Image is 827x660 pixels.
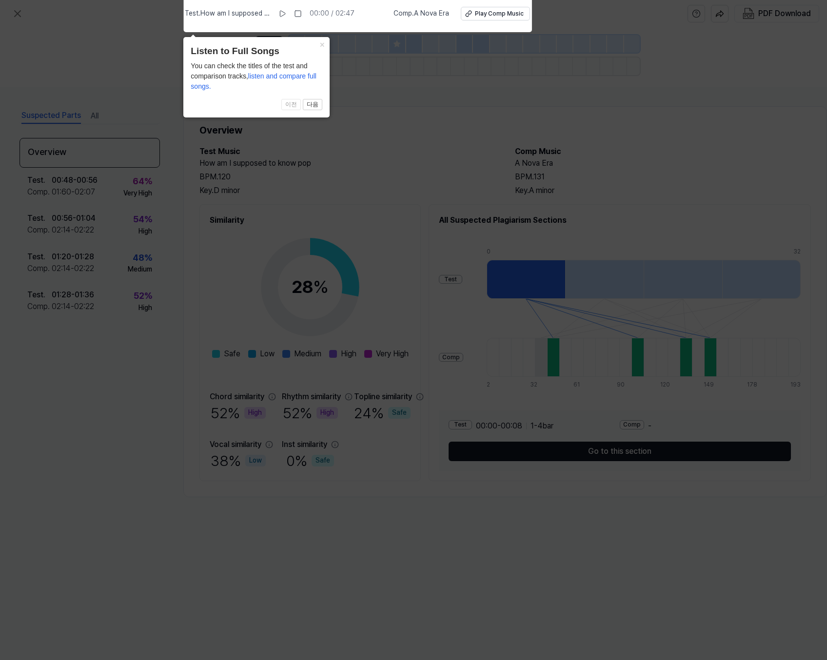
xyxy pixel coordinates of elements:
button: Play Comp Music [461,7,530,20]
button: Close [314,37,330,51]
div: You can check the titles of the test and comparison tracks, [191,61,322,92]
span: Comp . A Nova Era [394,9,449,19]
span: Test . How am I supposed to know pop [185,9,271,19]
div: Play Comp Music [475,10,524,18]
header: Listen to Full Songs [191,44,322,58]
div: 00:00 / 02:47 [310,9,354,19]
button: 다음 [303,99,322,111]
span: listen and compare full songs. [191,72,316,90]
